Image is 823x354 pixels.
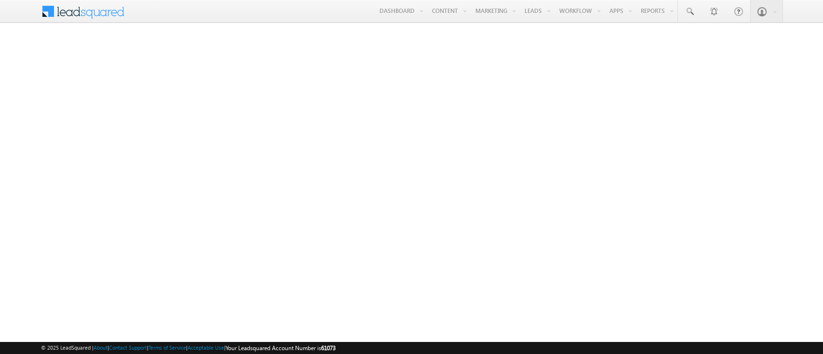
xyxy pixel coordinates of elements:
[94,344,108,351] a: About
[226,344,336,352] span: Your Leadsquared Account Number is
[188,344,224,351] a: Acceptable Use
[109,344,147,351] a: Contact Support
[321,344,336,352] span: 61073
[41,343,336,353] span: © 2025 LeadSquared | | | | |
[148,344,186,351] a: Terms of Service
